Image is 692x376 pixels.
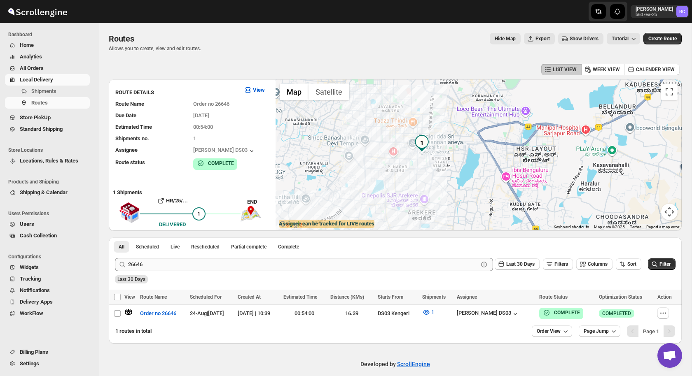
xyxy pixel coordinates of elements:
span: 1 [193,135,196,142]
span: Route Name [140,294,167,300]
button: Sort [616,258,641,270]
span: Created At [238,294,261,300]
button: Last 30 Days [495,258,540,270]
button: Order no 26646 [135,307,181,320]
button: Order View [532,325,572,337]
span: Hide Map [495,35,516,42]
button: WorkFlow [5,308,90,319]
span: LIST VIEW [553,66,577,73]
b: View [253,87,265,93]
span: 1 routes in total [115,328,152,334]
button: COMPLETE [196,159,234,167]
button: COMPLETE [542,309,580,317]
span: Due Date [115,112,136,118]
span: Last 30 Days [117,276,145,282]
button: HR/25/... [140,194,206,207]
button: Home [5,39,90,51]
button: Analytics [5,51,90,63]
span: Estimated Time [283,294,317,300]
span: Standard Shipping [20,126,63,132]
span: Shipping & Calendar [20,189,68,195]
button: CALENDER VIEW [624,64,680,75]
span: Route Status [539,294,568,300]
span: Cash Collection [20,232,57,239]
button: Shipments [5,86,90,97]
a: Open chat [657,343,682,368]
span: Route Name [115,101,144,107]
b: COMPLETE [554,310,580,316]
span: Analytics [20,53,42,60]
span: Map data ©2025 [594,225,625,229]
span: WEEK VIEW [593,66,620,73]
h3: ROUTE DETAILS [115,88,237,97]
span: Partial complete [231,244,267,250]
button: [PERSON_NAME] DS03 [193,147,256,155]
span: Users [20,221,34,227]
button: View [239,84,270,97]
button: Users [5,218,90,230]
p: [PERSON_NAME] [636,6,673,12]
button: Cash Collection [5,230,90,241]
span: Home [20,42,34,48]
p: Allows you to create, view and edit routes. [109,45,201,52]
button: Keyboard shortcuts [554,224,589,230]
span: Products and Shipping [8,179,93,185]
button: All Orders [5,63,90,74]
button: Notifications [5,285,90,296]
button: Show satellite imagery [309,84,349,100]
button: 1 [417,306,439,319]
span: Columns [588,261,608,267]
span: Starts From [378,294,403,300]
button: Delivery Apps [5,296,90,308]
a: Report a map error [646,225,679,229]
span: Order no 26646 [140,309,176,318]
span: Notifications [20,287,50,293]
nav: Pagination [627,325,675,337]
a: ScrollEngine [397,361,430,367]
span: All Orders [20,65,44,71]
span: Routes [31,100,48,106]
span: Shipments [31,88,56,94]
span: Local Delivery [20,77,53,83]
span: 00:54:00 [193,124,213,130]
span: Widgets [20,264,39,270]
div: [DATE] | 10:39 [238,309,278,318]
span: All [119,244,124,250]
span: Scheduled [136,244,159,250]
span: Shipments [422,294,446,300]
span: Export [535,35,550,42]
span: COMPLETED [602,310,631,317]
span: WorkFlow [20,310,43,316]
button: Show Drivers [558,33,603,44]
b: 1 [656,328,659,334]
span: 1 [431,309,434,315]
button: Settings [5,358,90,369]
span: Filter [659,261,671,267]
span: View [124,294,135,300]
span: Users Permissions [8,210,93,217]
button: Shipping & Calendar [5,187,90,198]
span: Store Locations [8,147,93,153]
img: Google [278,219,305,230]
div: END [247,198,271,206]
img: shop.svg [119,197,140,229]
label: Assignee can be tracked for LIVE routes [279,220,374,228]
button: Columns [576,258,613,270]
span: Last 30 Days [506,261,535,267]
span: Optimization Status [599,294,642,300]
span: [DATE] [193,112,209,118]
a: Terms (opens in new tab) [630,225,641,229]
span: Rescheduled [191,244,220,250]
img: trip_end.png [241,206,261,222]
b: HR/25/... [166,197,188,204]
span: CALENDER VIEW [636,66,675,73]
div: DS03 Kengeri [378,309,417,318]
button: Filters [543,258,573,270]
span: Tracking [20,276,41,282]
span: Assignee [457,294,477,300]
button: User menu [631,5,689,18]
img: ScrollEngine [7,1,68,22]
span: Routes [109,34,134,44]
button: Billing Plans [5,346,90,358]
span: Create Route [648,35,677,42]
